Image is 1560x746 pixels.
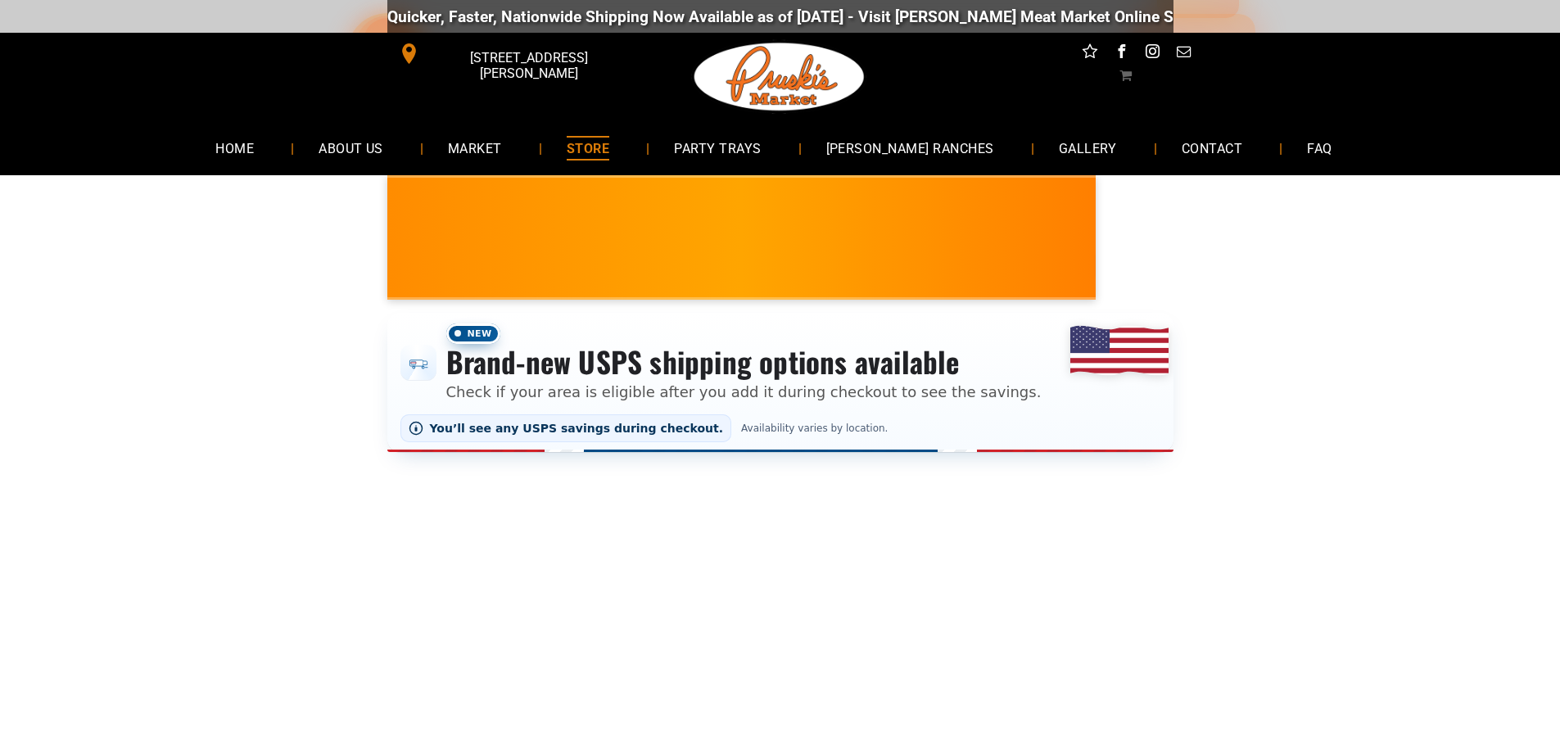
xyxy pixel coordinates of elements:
[191,126,278,170] a: HOME
[423,126,527,170] a: MARKET
[387,41,638,66] a: [STREET_ADDRESS][PERSON_NAME]
[423,42,634,89] span: [STREET_ADDRESS][PERSON_NAME]
[1088,249,1410,275] span: [PERSON_NAME] MARKET
[1173,41,1194,66] a: email
[446,344,1042,380] h3: Brand-new USPS shipping options available
[1157,126,1267,170] a: CONTACT
[802,126,1019,170] a: [PERSON_NAME] RANCHES
[542,126,634,170] a: STORE
[738,423,891,434] span: Availability varies by location.
[430,422,724,435] span: You’ll see any USPS savings during checkout.
[1142,41,1163,66] a: instagram
[446,381,1042,403] p: Check if your area is eligible after you add it during checkout to see the savings.
[1034,126,1142,170] a: GALLERY
[294,126,408,170] a: ABOUT US
[649,126,785,170] a: PARTY TRAYS
[387,313,1173,452] div: Shipping options announcement
[1282,126,1356,170] a: FAQ
[446,323,500,344] span: New
[1110,41,1132,66] a: facebook
[691,33,868,121] img: Pruski-s+Market+HQ+Logo2-1920w.png
[382,7,1373,26] div: Quicker, Faster, Nationwide Shipping Now Available as of [DATE] - Visit [PERSON_NAME] Meat Market...
[1079,41,1101,66] a: Social network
